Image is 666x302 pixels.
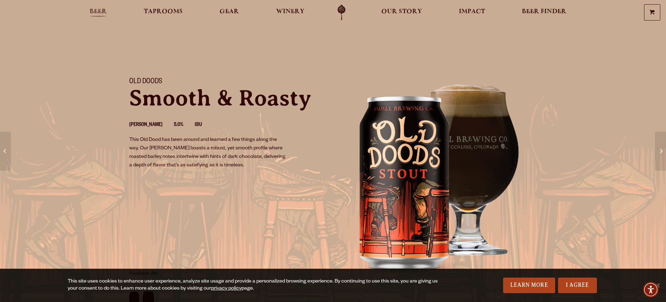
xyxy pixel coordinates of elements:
[85,5,112,21] a: Beer
[139,5,187,21] a: Taprooms
[90,9,107,15] span: Beer
[377,5,427,21] a: Our Story
[129,87,325,109] p: Smooth & Roasty
[643,282,659,297] div: Accessibility Menu
[276,9,304,15] span: Winery
[211,286,241,292] a: privacy policy
[174,121,195,130] li: 5.0%
[215,5,244,21] a: Gear
[558,278,597,293] a: I Agree
[517,5,571,21] a: Beer Finder
[129,136,286,170] p: This Old Dood has been around and learned a few things along the way. Our [PERSON_NAME] boasts a ...
[454,5,490,21] a: Impact
[328,5,355,21] a: Odell Home
[220,9,239,15] span: Gear
[129,78,325,87] h1: Old Doods
[144,9,183,15] span: Taprooms
[381,9,422,15] span: Our Story
[129,175,286,262] iframe: Thirsty Business Old Doods
[195,121,213,130] li: IBU
[129,121,174,130] li: [PERSON_NAME]
[522,9,567,15] span: Beer Finder
[459,9,485,15] span: Impact
[68,278,446,292] div: This site uses cookies to enhance user experience, analyze site usage and provide a personalized ...
[272,5,309,21] a: Winery
[503,278,555,293] a: Learn More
